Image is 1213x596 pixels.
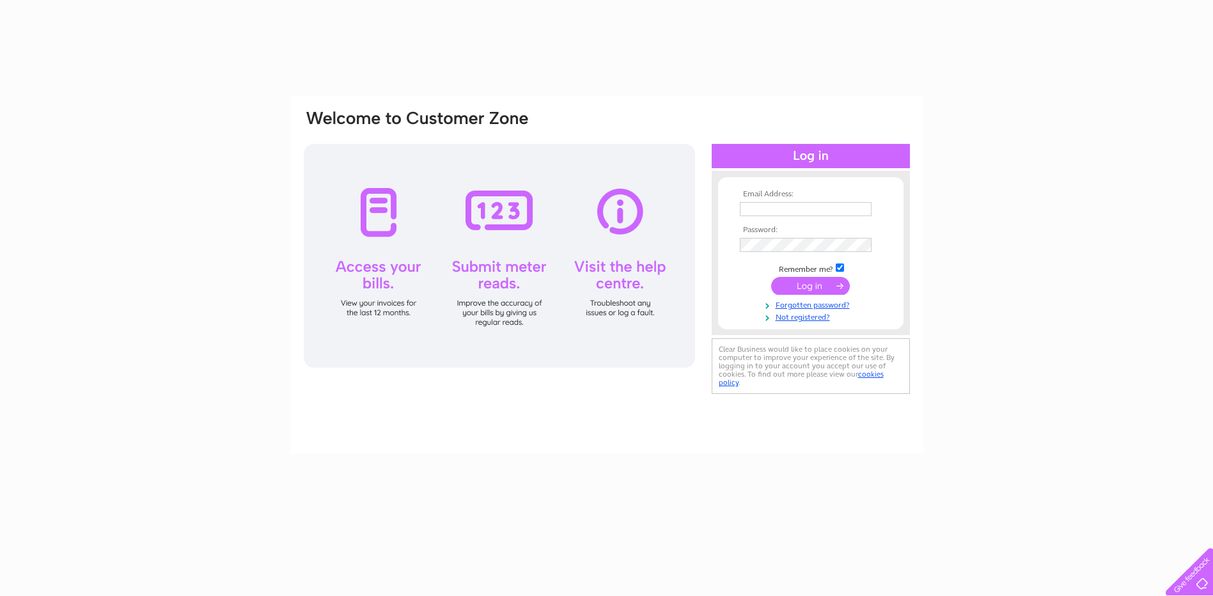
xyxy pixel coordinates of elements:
[771,277,850,295] input: Submit
[740,310,885,322] a: Not registered?
[737,226,885,235] th: Password:
[740,298,885,310] a: Forgotten password?
[737,262,885,274] td: Remember me?
[737,190,885,199] th: Email Address:
[719,370,884,387] a: cookies policy
[712,338,910,394] div: Clear Business would like to place cookies on your computer to improve your experience of the sit...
